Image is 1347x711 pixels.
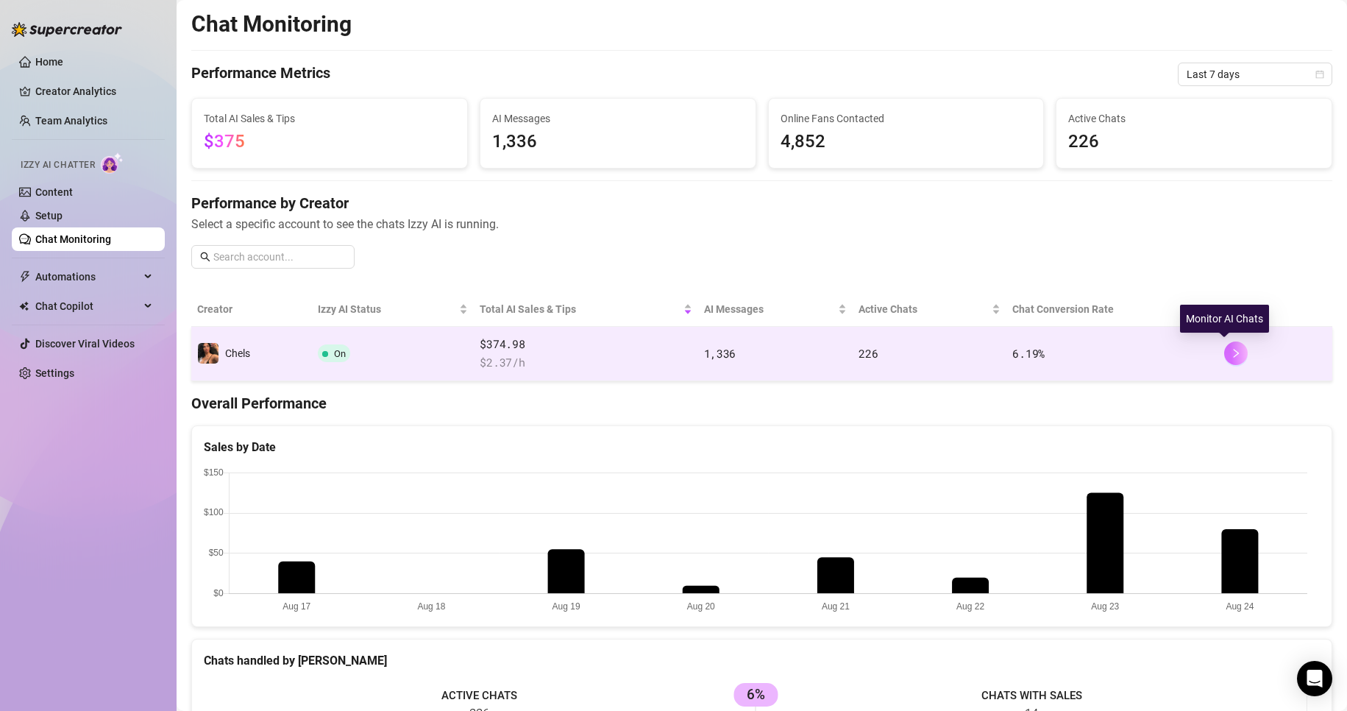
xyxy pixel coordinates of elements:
th: Active Chats [853,292,1006,327]
span: On [334,348,346,359]
span: Chels [225,347,250,359]
img: logo-BBDzfeDw.svg [12,22,122,37]
a: Team Analytics [35,115,107,127]
span: AI Messages [704,301,836,317]
div: Open Intercom Messenger [1297,661,1332,696]
th: Total AI Sales & Tips [474,292,697,327]
button: right [1224,342,1248,365]
span: $374.98 [480,336,692,353]
h4: Overall Performance [191,393,1332,414]
a: Settings [35,367,74,379]
div: Chats handled by [PERSON_NAME] [204,651,1320,670]
img: Chat Copilot [19,301,29,311]
span: Online Fans Contacted [781,110,1032,127]
div: Sales by Date [204,438,1320,456]
span: 4,852 [781,128,1032,156]
span: 6.19 % [1012,346,1045,361]
span: Select a specific account to see the chats Izzy AI is running. [191,215,1332,233]
span: right [1231,348,1241,358]
img: AI Chatter [101,152,124,174]
span: Total AI Sales & Tips [204,110,455,127]
span: thunderbolt [19,271,31,283]
th: Izzy AI Status [312,292,474,327]
span: Total AI Sales & Tips [480,301,680,317]
span: search [200,252,210,262]
span: 226 [1068,128,1320,156]
img: Chels [198,343,218,364]
span: $375 [204,131,245,152]
a: Setup [35,210,63,222]
span: $ 2.37 /h [480,354,692,372]
input: Search account... [213,249,346,265]
a: Home [35,56,63,68]
span: Chat Copilot [35,294,140,318]
th: Chat Conversion Rate [1006,292,1218,327]
span: Active Chats [1068,110,1320,127]
span: Automations [35,265,140,289]
span: Active Chats [859,301,989,317]
span: 1,336 [704,346,736,361]
th: Creator [191,292,312,327]
a: Creator Analytics [35,79,153,103]
th: AI Messages [698,292,853,327]
span: AI Messages [492,110,744,127]
a: Discover Viral Videos [35,338,135,350]
span: 226 [859,346,878,361]
span: calendar [1315,70,1324,79]
span: Last 7 days [1187,63,1323,85]
div: Monitor AI Chats [1180,305,1269,333]
h2: Chat Monitoring [191,10,352,38]
span: 1,336 [492,128,744,156]
h4: Performance Metrics [191,63,330,86]
a: Chat Monitoring [35,233,111,245]
h4: Performance by Creator [191,193,1332,213]
span: Izzy AI Chatter [21,158,95,172]
a: Content [35,186,73,198]
span: Izzy AI Status [318,301,456,317]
